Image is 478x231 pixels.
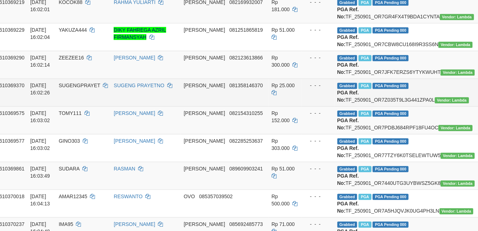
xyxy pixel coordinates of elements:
span: PGA Pending [373,194,409,200]
span: OVO [184,194,195,199]
span: Marked by bylanggota2 [359,194,371,200]
span: Copy 082285253637 to clipboard [229,138,263,144]
span: Vendor URL: https://order7.1velocity.biz [440,14,474,20]
div: - - - [304,54,332,61]
b: PGA Ref. No: [337,90,359,103]
span: Copy 085692485773 to clipboard [229,221,263,227]
span: PGA Pending [373,138,409,145]
span: [DATE] 16:03:49 [30,166,50,179]
span: [DATE] 16:03:02 [30,110,50,123]
span: Copy 082123613866 to clipboard [229,55,263,61]
span: Grabbed [337,83,358,89]
span: [DATE] 16:02:26 [30,83,50,95]
span: IMA95 [59,221,73,227]
div: - - - [304,110,332,117]
span: Copy 081358146370 to clipboard [229,83,263,88]
span: ZEEZEE16 [59,55,84,61]
div: - - - [304,221,332,228]
span: Grabbed [337,111,358,117]
span: [PERSON_NAME] [184,166,225,172]
span: Marked by bylanggota1 [359,222,371,228]
span: Rp 25.000 [272,83,295,88]
span: PGA Pending [373,55,409,61]
b: PGA Ref. No: [337,6,359,19]
span: Copy 085357039502 to clipboard [199,194,233,199]
span: AMAR12345 [59,194,87,199]
span: [DATE] 16:02:14 [30,55,50,68]
span: SUGENGPRAYET [59,83,100,88]
span: Copy 082154310255 to clipboard [229,110,263,116]
span: Vendor URL: https://order7.1velocity.biz [441,181,475,187]
span: Rp 500.000 [272,194,290,206]
span: Grabbed [337,222,358,228]
span: [PERSON_NAME] [184,221,225,227]
span: [DATE] 16:04:13 [30,194,50,206]
a: [PERSON_NAME] [114,110,155,116]
span: Rp 51.000 [272,27,295,33]
span: Vendor URL: https://order7.1velocity.biz [435,97,469,103]
span: Marked by bylanggota2 [359,166,371,172]
span: Rp 300.000 [272,55,290,68]
span: TOMY111 [59,110,82,116]
span: Marked by bylanggota2 [359,111,371,117]
span: PGA Pending [373,83,409,89]
span: [PERSON_NAME] [184,138,225,144]
span: [PERSON_NAME] [184,27,225,33]
a: [PERSON_NAME] [114,221,155,227]
div: - - - [304,165,332,172]
span: Marked by bylanggota1 [359,55,371,61]
span: [PERSON_NAME] [184,110,225,116]
span: [PERSON_NAME] [184,55,225,61]
span: Vendor URL: https://order7.1velocity.biz [441,153,475,159]
span: PGA Pending [373,111,409,117]
span: GINO303 [59,138,80,144]
span: Rp 303.000 [272,138,290,151]
span: Rp 71.000 [272,221,295,227]
span: Grabbed [337,138,358,145]
a: RESWANTO [114,194,142,199]
a: DIKY FAHREGA AZRIL FIRMANSYAH [114,27,166,40]
b: PGA Ref. No: [337,34,359,47]
span: Grabbed [337,166,358,172]
span: Marked by bylanggota1 [359,27,371,34]
span: Copy 081251865819 to clipboard [229,27,263,33]
span: PGA Pending [373,222,409,228]
span: Vendor URL: https://order7.1velocity.biz [440,208,474,214]
b: PGA Ref. No: [337,145,359,158]
span: PGA Pending [373,166,409,172]
a: [PERSON_NAME] [114,138,155,144]
span: Marked by bylanggota2 [359,138,371,145]
div: - - - [304,137,332,145]
span: Marked by bylanggota2 [359,83,371,89]
span: Vendor URL: https://order7.1velocity.biz [438,42,473,48]
b: PGA Ref. No: [337,117,359,130]
span: Rp 152.000 [272,110,290,123]
span: Rp 51.000 [272,166,295,172]
span: SUDARA [59,166,79,172]
a: RASMAN [114,166,135,172]
div: - - - [304,193,332,200]
span: Grabbed [337,55,358,61]
span: [DATE] 16:03:02 [30,138,50,151]
span: Vendor URL: https://order7.1velocity.biz [441,70,475,76]
span: Vendor URL: https://order7.1velocity.biz [438,125,473,131]
b: PGA Ref. No: [337,201,359,214]
span: [PERSON_NAME] [184,83,225,88]
div: - - - [304,82,332,89]
a: SUGENG PRAYETNO [114,83,164,88]
span: Grabbed [337,194,358,200]
span: Copy 089609903241 to clipboard [229,166,263,172]
span: PGA Pending [373,27,409,34]
b: PGA Ref. No: [337,62,359,75]
span: [DATE] 16:02:04 [30,27,50,40]
div: - - - [304,26,332,34]
b: PGA Ref. No: [337,173,359,186]
a: [PERSON_NAME] [114,55,155,61]
span: Grabbed [337,27,358,34]
span: YAKUZA444 [59,27,87,33]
